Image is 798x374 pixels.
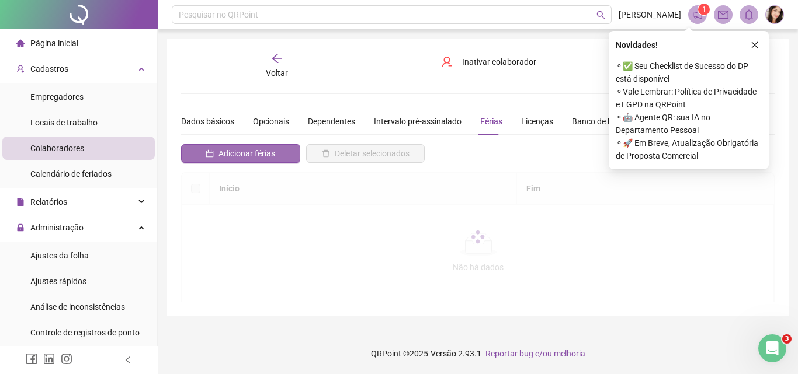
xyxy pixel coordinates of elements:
[30,197,67,207] span: Relatórios
[718,9,728,20] span: mail
[485,349,585,358] span: Reportar bug e/ou melhoria
[766,6,783,23] img: 54245
[480,115,502,128] div: Férias
[702,5,706,13] span: 1
[16,223,25,232] span: lock
[751,41,759,49] span: close
[619,8,681,21] span: [PERSON_NAME]
[692,9,703,20] span: notification
[16,198,25,206] span: file
[431,349,456,358] span: Versão
[30,169,112,179] span: Calendário de feriados
[30,39,78,48] span: Página inicial
[206,149,214,158] span: calendar
[30,277,86,286] span: Ajustes rápidos
[616,60,762,85] span: ⚬ ✅ Seu Checklist de Sucesso do DP está disponível
[271,53,283,64] span: arrow-left
[16,65,25,73] span: user-add
[308,115,355,128] div: Dependentes
[181,115,234,128] div: Dados básicos
[616,85,762,111] span: ⚬ Vale Lembrar: Política de Privacidade e LGPD na QRPoint
[30,302,125,312] span: Análise de inconsistências
[26,353,37,365] span: facebook
[432,53,545,71] button: Inativar colaborador
[572,115,629,128] div: Banco de horas
[253,115,289,128] div: Opcionais
[218,147,275,160] span: Adicionar férias
[158,333,798,374] footer: QRPoint © 2025 - 2.93.1 -
[30,64,68,74] span: Cadastros
[616,111,762,137] span: ⚬ 🤖 Agente QR: sua IA no Departamento Pessoal
[596,11,605,19] span: search
[374,115,462,128] div: Intervalo pré-assinalado
[30,223,84,232] span: Administração
[16,39,25,47] span: home
[124,356,132,364] span: left
[698,4,710,15] sup: 1
[181,144,300,163] button: Adicionar férias
[782,334,792,344] span: 3
[616,39,658,51] span: Novidades !
[266,68,288,78] span: Voltar
[43,353,55,365] span: linkedin
[441,56,453,68] span: user-delete
[30,118,98,127] span: Locais de trabalho
[758,334,786,362] iframe: Intercom live chat
[61,353,72,365] span: instagram
[462,55,536,68] span: Inativar colaborador
[30,328,140,337] span: Controle de registros de ponto
[30,251,89,260] span: Ajustes da folha
[616,137,762,162] span: ⚬ 🚀 Em Breve, Atualização Obrigatória de Proposta Comercial
[30,92,84,102] span: Empregadores
[306,144,425,163] button: Deletar selecionados
[744,9,754,20] span: bell
[30,144,84,153] span: Colaboradores
[521,115,553,128] div: Licenças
